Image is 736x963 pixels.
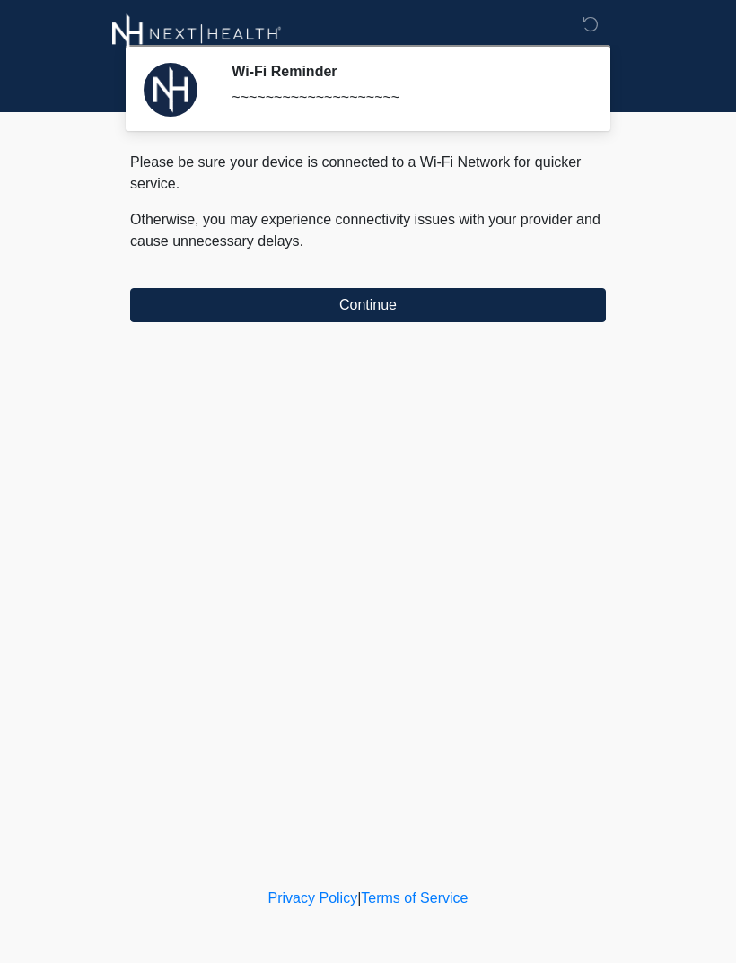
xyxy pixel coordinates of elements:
[232,87,579,109] div: ~~~~~~~~~~~~~~~~~~~~
[112,13,282,54] img: Next-Health Montecito Logo
[357,890,361,906] a: |
[268,890,358,906] a: Privacy Policy
[130,152,606,195] p: Please be sure your device is connected to a Wi-Fi Network for quicker service.
[232,63,579,80] h2: Wi-Fi Reminder
[130,288,606,322] button: Continue
[130,209,606,252] p: Otherwise, you may experience connectivity issues with your provider and cause unnecessary delays
[144,63,197,117] img: Agent Avatar
[361,890,468,906] a: Terms of Service
[300,233,303,249] span: .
